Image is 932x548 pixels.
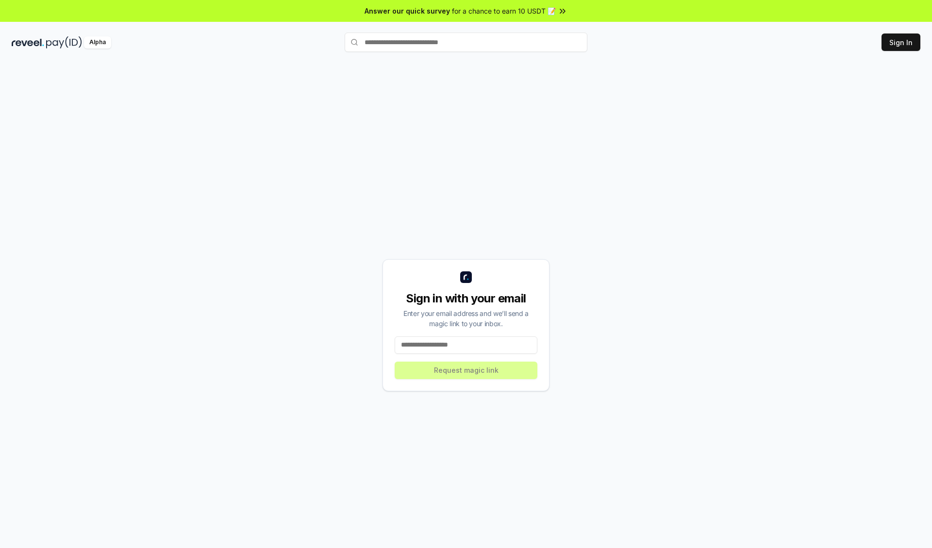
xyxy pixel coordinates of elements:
div: Alpha [84,36,111,49]
div: Enter your email address and we’ll send a magic link to your inbox. [395,308,537,329]
span: for a chance to earn 10 USDT 📝 [452,6,556,16]
img: logo_small [460,271,472,283]
img: pay_id [46,36,82,49]
span: Answer our quick survey [365,6,450,16]
img: reveel_dark [12,36,44,49]
button: Sign In [882,33,920,51]
div: Sign in with your email [395,291,537,306]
